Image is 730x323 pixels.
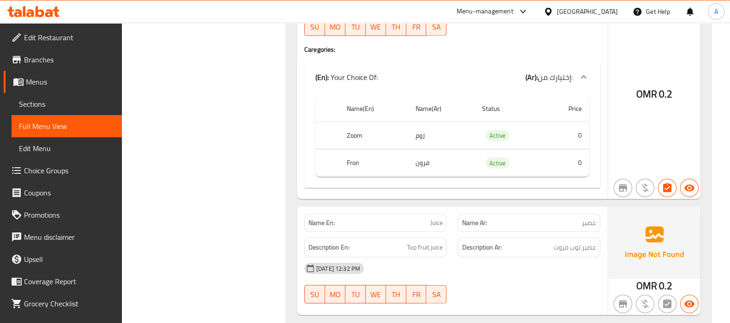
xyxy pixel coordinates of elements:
[329,288,342,301] span: MO
[12,93,122,115] a: Sections
[339,122,408,149] th: Zoom
[408,96,475,122] th: Name(Ar)
[19,121,115,132] span: Full Menu View
[4,226,122,248] a: Menu disclaimer
[407,242,442,253] span: Top fruit juice
[426,18,446,36] button: SA
[406,18,427,36] button: FR
[24,209,115,220] span: Promotions
[582,218,596,228] span: عصير
[714,6,718,17] span: A
[554,242,596,253] span: عصير توب فروت
[329,20,342,34] span: MO
[426,285,446,304] button: SA
[386,18,406,36] button: TH
[304,62,600,92] div: (En): Your Choice Of:(Ar):إختيارك من:
[659,85,672,103] span: 0.2
[325,285,345,304] button: MO
[24,254,115,265] span: Upsell
[24,187,115,198] span: Coupons
[345,285,366,304] button: TU
[4,204,122,226] a: Promotions
[369,288,382,301] span: WE
[349,20,362,34] span: TU
[614,295,632,313] button: Not branch specific item
[680,179,699,197] button: Available
[457,6,513,17] div: Menu-management
[4,182,122,204] a: Coupons
[406,285,427,304] button: FR
[12,115,122,137] a: Full Menu View
[659,277,672,295] span: 0.2
[557,6,618,17] div: [GEOGRAPHIC_DATA]
[636,179,654,197] button: Purchased item
[304,18,325,36] button: SU
[486,158,509,169] div: Active
[4,49,122,71] a: Branches
[4,71,122,93] a: Menus
[410,288,423,301] span: FR
[366,18,386,36] button: WE
[304,285,325,304] button: SU
[543,96,589,122] th: Price
[325,18,345,36] button: MO
[538,70,573,84] span: إختيارك من:
[24,54,115,65] span: Branches
[4,26,122,49] a: Edit Restaurant
[408,122,475,149] td: زوم
[430,218,442,228] span: Juice
[369,20,382,34] span: WE
[4,159,122,182] a: Choice Groups
[304,45,600,54] h4: Caregories:
[410,20,423,34] span: FR
[462,242,501,253] strong: Description Ar:
[636,295,654,313] button: Purchased item
[543,149,589,177] td: 0
[24,32,115,43] span: Edit Restaurant
[313,264,364,273] span: [DATE] 12:32 PM
[658,295,676,313] button: Not has choices
[543,122,589,149] td: 0
[430,20,443,34] span: SA
[408,149,475,177] td: فرون
[24,165,115,176] span: Choice Groups
[614,179,632,197] button: Not branch specific item
[315,72,378,83] p: Your Choice Of:
[430,288,443,301] span: SA
[636,277,657,295] span: OMR
[636,85,657,103] span: OMR
[308,218,335,228] strong: Name En:
[339,96,408,122] th: Name(En)
[486,158,509,169] span: Active
[390,288,403,301] span: TH
[462,218,487,228] strong: Name Ar:
[24,298,115,309] span: Grocery Checklist
[315,70,329,84] b: (En):
[680,295,699,313] button: Available
[608,207,700,279] img: Ae5nvW7+0k+MAAAAAElFTkSuQmCC
[4,293,122,315] a: Grocery Checklist
[24,276,115,287] span: Coverage Report
[4,248,122,270] a: Upsell
[315,96,589,177] table: choices table
[339,149,408,177] th: Fron
[486,130,509,141] span: Active
[366,285,386,304] button: WE
[475,96,543,122] th: Status
[19,143,115,154] span: Edit Menu
[525,70,538,84] b: (Ar):
[349,288,362,301] span: TU
[26,76,115,87] span: Menus
[24,232,115,243] span: Menu disclaimer
[12,137,122,159] a: Edit Menu
[19,98,115,110] span: Sections
[658,179,676,197] button: Has choices
[345,18,366,36] button: TU
[386,285,406,304] button: TH
[308,242,350,253] strong: Description En:
[4,270,122,293] a: Coverage Report
[390,20,403,34] span: TH
[308,288,321,301] span: SU
[308,20,321,34] span: SU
